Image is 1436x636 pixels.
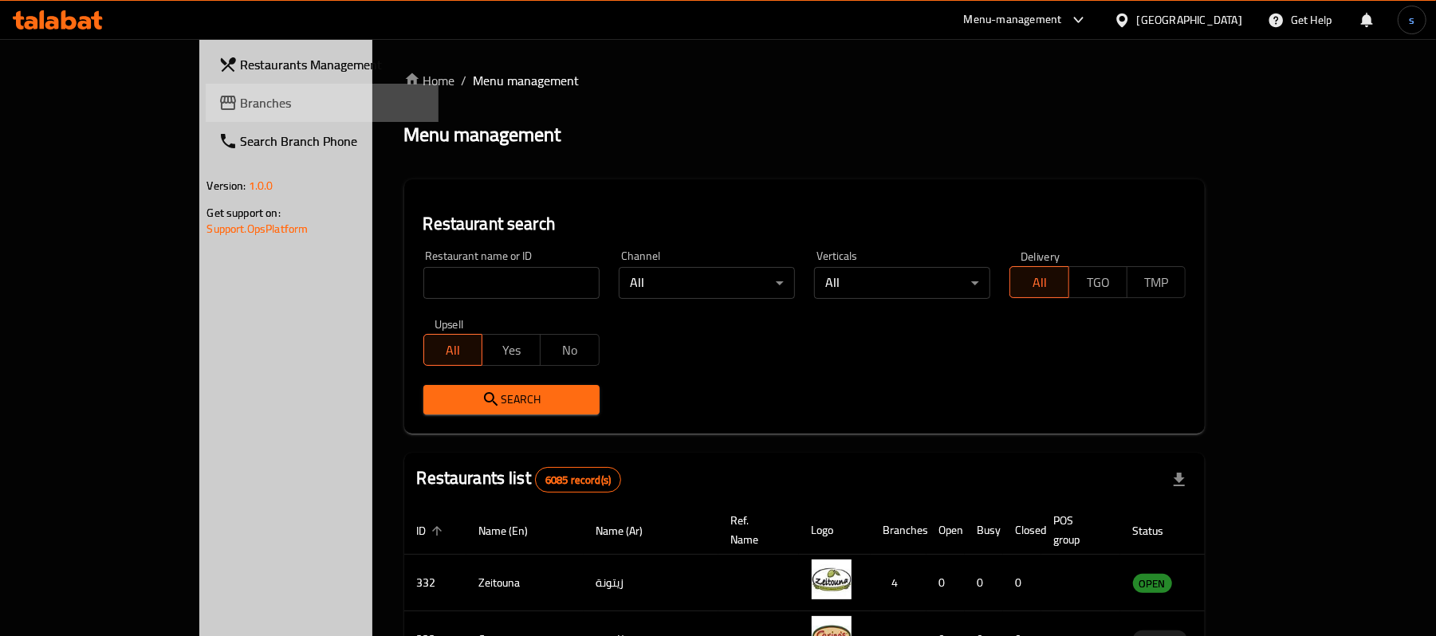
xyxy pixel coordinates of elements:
[965,555,1003,611] td: 0
[1133,575,1172,593] span: OPEN
[1009,266,1068,298] button: All
[540,334,599,366] button: No
[596,521,664,540] span: Name (Ar)
[474,71,580,90] span: Menu management
[423,267,600,299] input: Search for restaurant name or ID..
[207,202,281,223] span: Get support on:
[417,466,622,493] h2: Restaurants list
[1160,461,1198,499] div: Export file
[812,559,852,599] img: Zeitouna
[799,506,871,555] th: Logo
[482,334,541,366] button: Yes
[927,555,965,611] td: 0
[1127,266,1186,298] button: TMP
[207,218,309,239] a: Support.OpsPlatform
[241,55,427,74] span: Restaurants Management
[435,318,464,329] label: Upsell
[1017,271,1062,294] span: All
[547,339,592,362] span: No
[1076,271,1121,294] span: TGO
[1021,250,1060,261] label: Delivery
[927,506,965,555] th: Open
[1409,11,1414,29] span: s
[249,175,273,196] span: 1.0.0
[241,132,427,151] span: Search Branch Phone
[1133,574,1172,593] div: OPEN
[206,84,439,122] a: Branches
[1054,511,1101,549] span: POS group
[404,122,561,147] h2: Menu management
[964,10,1062,29] div: Menu-management
[404,71,1206,90] nav: breadcrumb
[206,45,439,84] a: Restaurants Management
[1003,506,1041,555] th: Closed
[871,555,927,611] td: 4
[466,555,584,611] td: Zeitouna
[814,267,990,299] div: All
[436,390,587,410] span: Search
[462,71,467,90] li: /
[1133,521,1185,540] span: Status
[423,385,600,414] button: Search
[241,93,427,112] span: Branches
[207,175,246,196] span: Version:
[619,267,795,299] div: All
[536,473,620,488] span: 6085 record(s)
[965,506,1003,555] th: Busy
[584,555,718,611] td: زيتونة
[431,339,476,362] span: All
[1134,271,1179,294] span: TMP
[423,334,482,366] button: All
[1068,266,1127,298] button: TGO
[489,339,534,362] span: Yes
[417,521,447,540] span: ID
[479,521,549,540] span: Name (En)
[1137,11,1242,29] div: [GEOGRAPHIC_DATA]
[206,122,439,160] a: Search Branch Phone
[535,467,621,493] div: Total records count
[423,212,1186,236] h2: Restaurant search
[1003,555,1041,611] td: 0
[731,511,780,549] span: Ref. Name
[871,506,927,555] th: Branches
